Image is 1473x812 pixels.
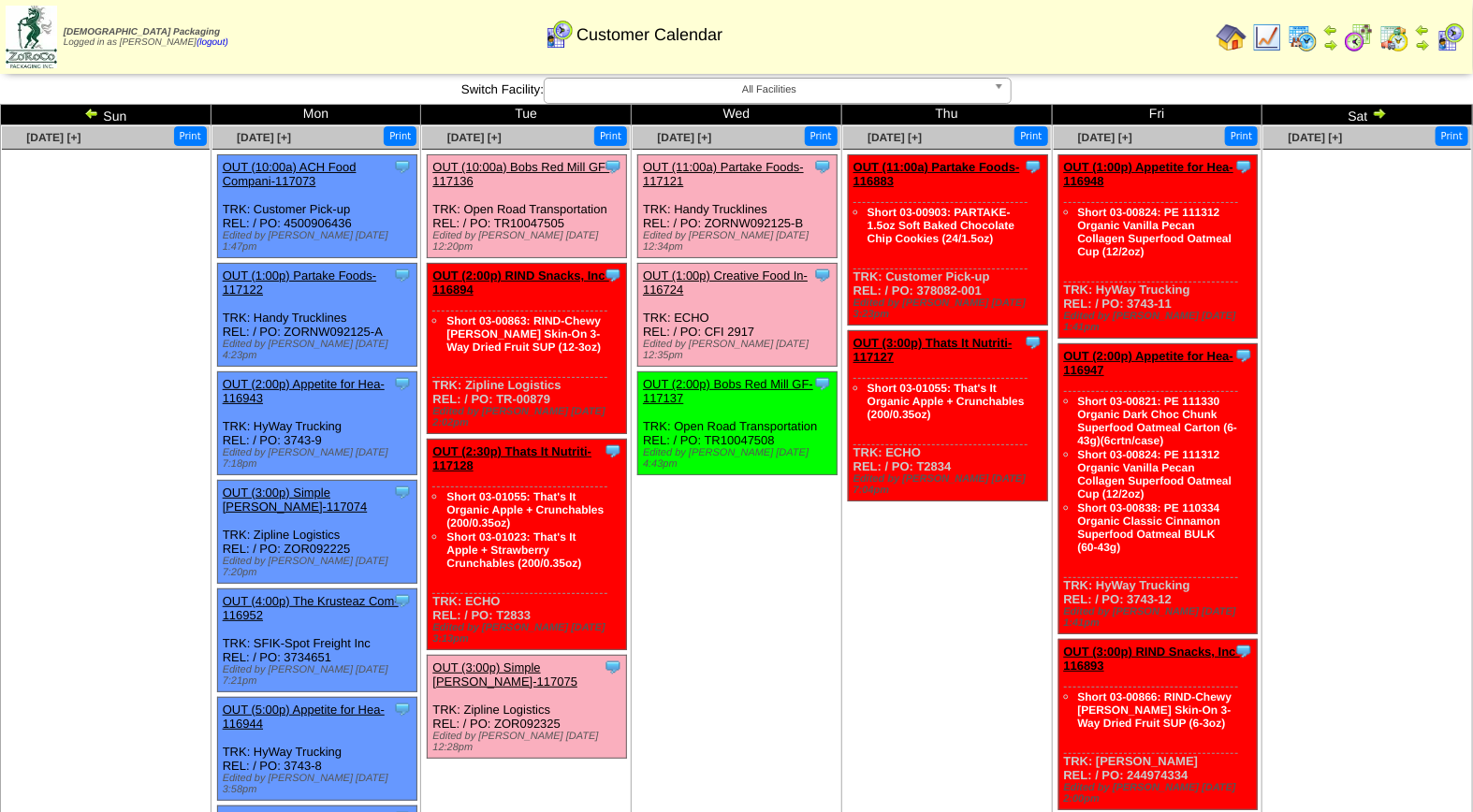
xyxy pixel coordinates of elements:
a: OUT (4:00p) The Krusteaz Com-116952 [223,594,399,622]
img: calendarcustomer.gif [544,20,574,50]
a: OUT (2:00p) Bobs Red Mill GF-117137 [643,377,813,405]
img: Tooltip [813,374,832,393]
a: Short 03-00903: PARTAKE-1.5oz Soft Baked Chocolate Chip Cookies (24/1.5oz) [868,206,1014,245]
a: OUT (10:00a) ACH Food Compani-117073 [223,160,357,188]
button: Print [594,126,627,146]
div: Edited by [PERSON_NAME] [DATE] 4:23pm [223,339,416,361]
div: TRK: HyWay Trucking REL: / PO: 3743-11 [1058,155,1258,339]
img: arrowleft.gif [1415,22,1430,37]
div: Edited by [PERSON_NAME] [DATE] 12:28pm [432,731,626,753]
div: Edited by [PERSON_NAME] [DATE] 1:41pm [1064,311,1258,333]
a: [DATE] [+] [1289,131,1343,144]
img: home.gif [1217,22,1247,52]
img: calendarinout.gif [1379,22,1409,52]
img: arrowright.gif [1415,37,1430,52]
td: Sun [1,105,211,125]
div: TRK: ECHO REL: / PO: T2834 [848,331,1047,501]
span: [DATE] [+] [868,131,922,144]
div: Edited by [PERSON_NAME] [DATE] 3:58pm [223,773,416,795]
div: TRK: HyWay Trucking REL: / PO: 3743-9 [217,372,416,475]
a: [DATE] [+] [1078,131,1132,144]
td: Tue [421,105,632,125]
img: Tooltip [1234,642,1253,660]
span: Customer Calendar [576,25,722,45]
a: Short 03-00824: PE 111312 Organic Vanilla Pecan Collagen Superfood Oatmeal Cup (12/2oz) [1078,448,1232,500]
td: Sat [1262,105,1473,125]
a: OUT (10:00a) Bobs Red Mill GF-117136 [432,160,609,188]
img: Tooltip [604,442,622,460]
a: [DATE] [+] [26,131,80,144]
img: Tooltip [1234,346,1253,365]
a: OUT (2:30p) Thats It Nutriti-117128 [432,444,591,472]
div: TRK: HyWay Trucking REL: / PO: 3743-12 [1058,344,1258,634]
a: Short 03-01055: That's It Organic Apple + Crunchables (200/0.35oz) [446,490,604,529]
div: Edited by [PERSON_NAME] [DATE] 3:13pm [432,622,626,645]
span: [DEMOGRAPHIC_DATA] Packaging [64,27,220,37]
img: arrowleft.gif [1323,22,1338,37]
div: Edited by [PERSON_NAME] [DATE] 7:20pm [223,556,416,578]
div: Edited by [PERSON_NAME] [DATE] 1:47pm [223,230,416,253]
div: TRK: SFIK-Spot Freight Inc REL: / PO: 3734651 [217,589,416,692]
img: Tooltip [393,157,412,176]
div: TRK: Customer Pick-up REL: / PO: 4500906436 [217,155,416,258]
a: OUT (3:00p) Simple [PERSON_NAME]-117074 [223,486,368,514]
td: Wed [632,105,842,125]
div: Edited by [PERSON_NAME] [DATE] 2:00pm [1064,782,1258,805]
div: Edited by [PERSON_NAME] [DATE] 12:35pm [643,339,837,361]
div: TRK: Open Road Transportation REL: / PO: TR10047508 [638,372,838,475]
div: TRK: Handy Trucklines REL: / PO: ZORNW092125-B [638,155,838,258]
div: Edited by [PERSON_NAME] [DATE] 7:18pm [223,447,416,470]
img: Tooltip [1234,157,1253,176]
img: zoroco-logo-small.webp [6,6,57,68]
td: Fri [1052,105,1262,125]
a: [DATE] [+] [447,131,502,144]
img: Tooltip [393,483,412,501]
button: Print [174,126,207,146]
a: (logout) [197,37,228,48]
img: Tooltip [393,700,412,718]
div: TRK: [PERSON_NAME] REL: / PO: 244974334 [1058,640,1258,810]
div: TRK: Zipline Logistics REL: / PO: TR-00879 [428,264,627,434]
a: OUT (11:00a) Partake Foods-117121 [643,160,804,188]
img: Tooltip [393,374,412,393]
a: OUT (5:00p) Appetite for Hea-116944 [223,703,385,731]
td: Mon [211,105,421,125]
img: Tooltip [1024,333,1043,352]
a: [DATE] [+] [657,131,711,144]
div: TRK: Zipline Logistics REL: / PO: ZOR092325 [428,656,627,759]
img: Tooltip [393,266,412,284]
img: Tooltip [604,266,622,284]
a: OUT (3:00p) RIND Snacks, Inc-116893 [1064,645,1241,673]
img: arrowright.gif [1323,37,1338,52]
button: Print [1225,126,1258,146]
a: OUT (2:00p) Appetite for Hea-116947 [1064,349,1234,377]
a: OUT (2:00p) RIND Snacks, Inc-116894 [432,268,609,297]
div: TRK: Handy Trucklines REL: / PO: ZORNW092125-A [217,264,416,367]
div: TRK: Customer Pick-up REL: / PO: 378082-001 [848,155,1047,326]
div: Edited by [PERSON_NAME] [DATE] 12:34pm [643,230,837,253]
img: Tooltip [393,591,412,610]
img: Tooltip [813,266,832,284]
a: OUT (2:00p) Appetite for Hea-116943 [223,377,385,405]
button: Print [805,126,838,146]
img: arrowright.gif [1372,106,1387,121]
a: OUT (1:00p) Partake Foods-117122 [223,268,377,297]
img: Tooltip [604,658,622,676]
a: Short 03-00866: RIND-Chewy [PERSON_NAME] Skin-On 3-Way Dried Fruit SUP (6-3oz) [1078,690,1232,730]
div: Edited by [PERSON_NAME] [DATE] 1:41pm [1064,606,1258,629]
a: OUT (3:00p) Thats It Nutriti-117127 [853,336,1013,364]
a: Short 03-00824: PE 111312 Organic Vanilla Pecan Collagen Superfood Oatmeal Cup (12/2oz) [1078,206,1232,258]
img: Tooltip [1024,157,1043,176]
a: Short 03-01055: That's It Organic Apple + Crunchables (200/0.35oz) [868,382,1025,421]
img: Tooltip [604,157,622,176]
span: Logged in as [PERSON_NAME] [64,27,228,48]
div: Edited by [PERSON_NAME] [DATE] 12:20pm [432,230,626,253]
div: Edited by [PERSON_NAME] [DATE] 7:21pm [223,664,416,687]
button: Print [384,126,416,146]
a: OUT (1:00p) Creative Food In-116724 [643,268,808,297]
